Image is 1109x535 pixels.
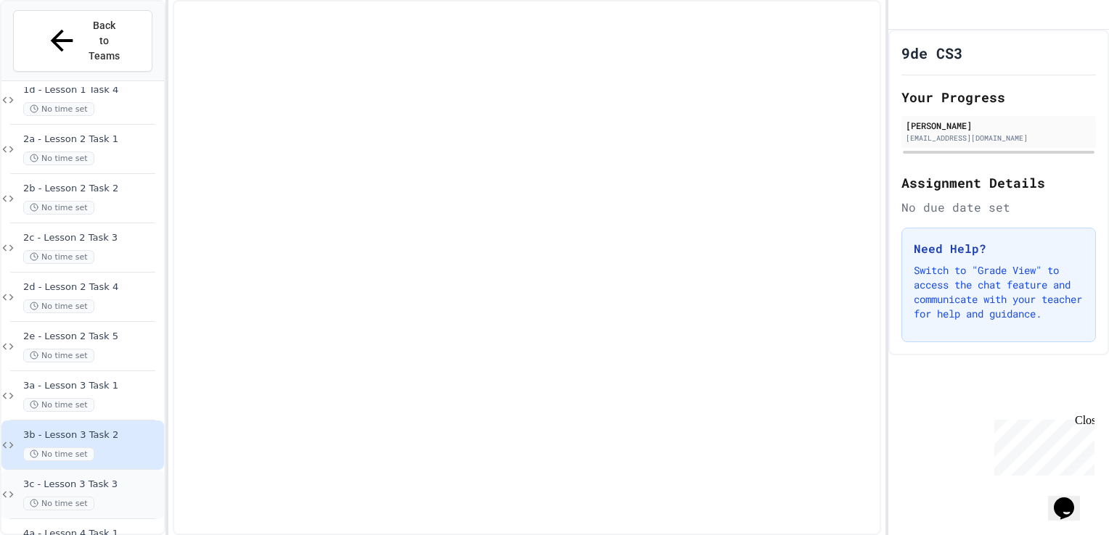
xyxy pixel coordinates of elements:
[914,263,1084,321] p: Switch to "Grade View" to access the chat feature and communicate with your teacher for help and ...
[23,102,94,116] span: No time set
[989,414,1094,476] iframe: chat widget
[6,6,100,92] div: Chat with us now!Close
[906,133,1092,144] div: [EMAIL_ADDRESS][DOMAIN_NAME]
[901,199,1096,216] div: No due date set
[901,173,1096,193] h2: Assignment Details
[23,183,161,195] span: 2b - Lesson 2 Task 2
[23,250,94,264] span: No time set
[23,349,94,362] span: No time set
[87,18,121,64] span: Back to Teams
[23,232,161,244] span: 2c - Lesson 2 Task 3
[23,497,94,510] span: No time set
[901,87,1096,107] h2: Your Progress
[23,133,161,146] span: 2a - Lesson 2 Task 1
[1048,477,1094,521] iframe: chat widget
[906,119,1092,132] div: [PERSON_NAME]
[23,398,94,412] span: No time set
[23,84,161,96] span: 1d - Lesson 1 Task 4
[23,331,161,343] span: 2e - Lesson 2 Task 5
[13,10,152,72] button: Back to Teams
[23,380,161,392] span: 3a - Lesson 3 Task 1
[901,43,962,63] h1: 9de CS3
[23,201,94,215] span: No time set
[914,240,1084,257] h3: Need Help?
[23,281,161,294] span: 2d - Lesson 2 Task 4
[23,299,94,313] span: No time set
[23,429,161,441] span: 3b - Lesson 3 Task 2
[23,478,161,491] span: 3c - Lesson 3 Task 3
[23,447,94,461] span: No time set
[23,152,94,165] span: No time set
